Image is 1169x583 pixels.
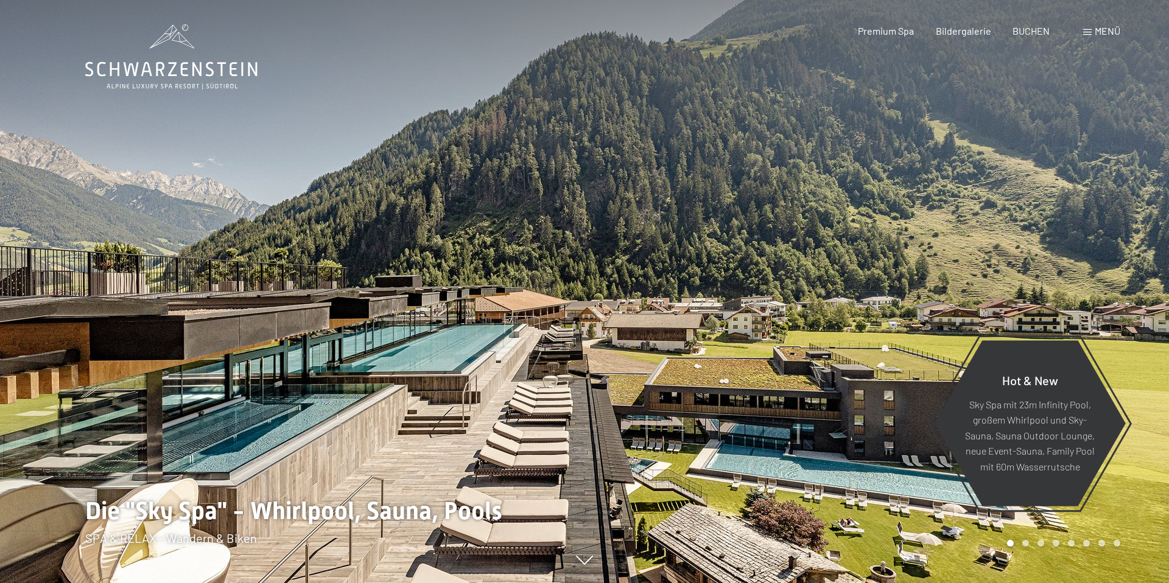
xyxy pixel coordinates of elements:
span: Hot & New [1002,372,1058,387]
div: Carousel Page 5 [1068,540,1075,546]
div: Carousel Page 3 [1037,540,1044,546]
span: Menü [1095,25,1120,37]
a: Hot & New Sky Spa mit 23m Infinity Pool, großem Whirlpool und Sky-Sauna, Sauna Outdoor Lounge, ne... [933,340,1126,507]
div: Carousel Page 7 [1098,540,1105,546]
div: Carousel Page 8 [1114,540,1120,546]
div: Carousel Page 6 [1083,540,1090,546]
a: Premium Spa [858,25,914,37]
p: Sky Spa mit 23m Infinity Pool, großem Whirlpool und Sky-Sauna, Sauna Outdoor Lounge, neue Event-S... [964,396,1096,474]
div: Carousel Page 2 [1022,540,1029,546]
div: Carousel Page 4 [1053,540,1059,546]
a: BUCHEN [1013,25,1050,37]
div: Carousel Page 1 (Current Slide) [1007,540,1014,546]
a: Bildergalerie [936,25,991,37]
div: Carousel Pagination [1003,540,1120,546]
